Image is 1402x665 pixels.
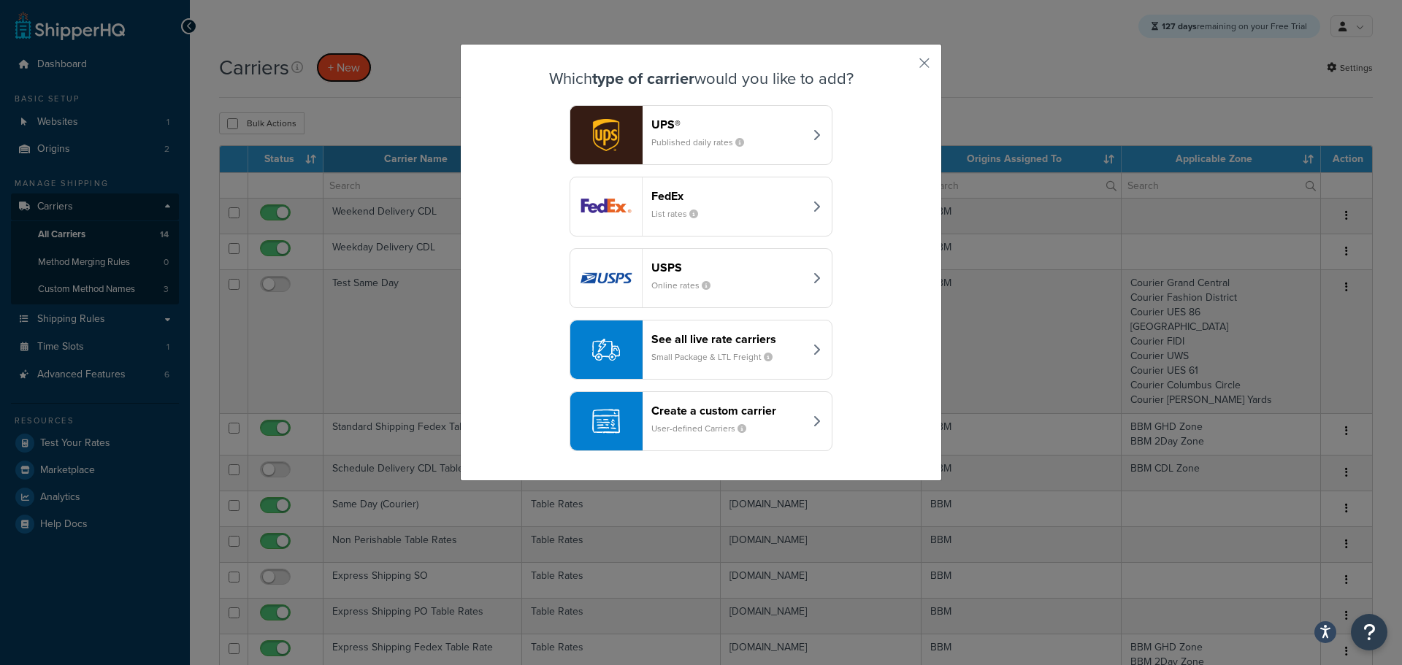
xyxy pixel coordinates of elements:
[651,332,804,346] header: See all live rate carriers
[592,336,620,364] img: icon-carrier-liverate-becf4550.svg
[651,261,804,274] header: USPS
[592,407,620,435] img: icon-carrier-custom-c93b8a24.svg
[651,404,804,418] header: Create a custom carrier
[651,189,804,203] header: FedEx
[570,105,832,165] button: ups logoUPS®Published daily rates
[592,66,694,91] strong: type of carrier
[570,391,832,451] button: Create a custom carrierUser-defined Carriers
[497,70,905,88] h3: Which would you like to add?
[651,136,756,149] small: Published daily rates
[570,177,642,236] img: fedEx logo
[651,279,722,292] small: Online rates
[651,118,804,131] header: UPS®
[570,320,832,380] button: See all live rate carriersSmall Package & LTL Freight
[651,207,710,220] small: List rates
[570,177,832,237] button: fedEx logoFedExList rates
[570,249,642,307] img: usps logo
[651,350,784,364] small: Small Package & LTL Freight
[570,106,642,164] img: ups logo
[570,248,832,308] button: usps logoUSPSOnline rates
[651,422,758,435] small: User-defined Carriers
[1351,614,1387,650] button: Open Resource Center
